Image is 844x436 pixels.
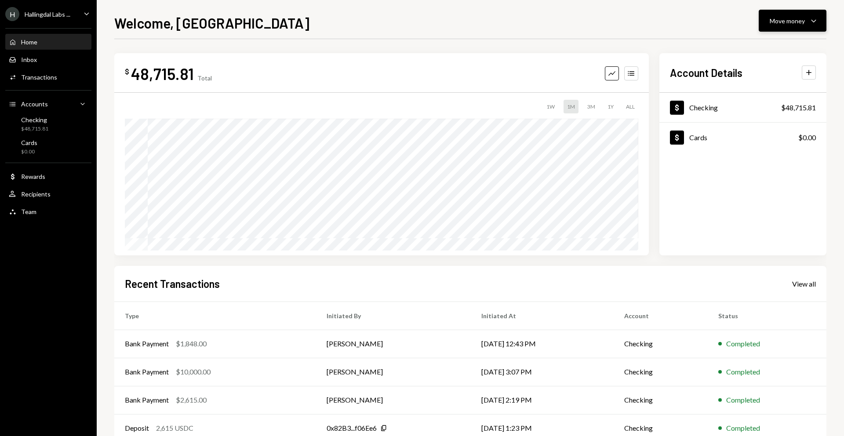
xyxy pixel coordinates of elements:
[316,330,471,358] td: [PERSON_NAME]
[5,69,91,85] a: Transactions
[726,395,760,405] div: Completed
[176,395,207,405] div: $2,615.00
[5,203,91,219] a: Team
[604,100,617,113] div: 1Y
[5,113,91,134] a: Checking$48,715.81
[759,10,826,32] button: Move money
[125,423,149,433] div: Deposit
[614,358,708,386] td: Checking
[5,34,91,50] a: Home
[21,148,37,156] div: $0.00
[125,367,169,377] div: Bank Payment
[726,367,760,377] div: Completed
[708,302,826,330] th: Status
[125,338,169,349] div: Bank Payment
[622,100,638,113] div: ALL
[770,16,805,25] div: Move money
[21,100,48,108] div: Accounts
[21,173,45,180] div: Rewards
[659,123,826,152] a: Cards$0.00
[21,116,48,124] div: Checking
[156,423,193,433] div: 2,615 USDC
[327,423,377,433] div: 0x82B3...f06Ee6
[543,100,558,113] div: 1W
[5,186,91,202] a: Recipients
[21,125,48,133] div: $48,715.81
[114,14,309,32] h1: Welcome, [GEOGRAPHIC_DATA]
[659,93,826,122] a: Checking$48,715.81
[125,67,129,76] div: $
[726,338,760,349] div: Completed
[471,386,614,414] td: [DATE] 2:19 PM
[670,65,742,80] h2: Account Details
[316,302,471,330] th: Initiated By
[131,64,194,84] div: 48,715.81
[471,358,614,386] td: [DATE] 3:07 PM
[125,276,220,291] h2: Recent Transactions
[125,395,169,405] div: Bank Payment
[25,11,70,18] div: Hallingdal Labs ...
[21,190,51,198] div: Recipients
[316,386,471,414] td: [PERSON_NAME]
[564,100,578,113] div: 1M
[689,103,718,112] div: Checking
[792,280,816,288] div: View all
[798,132,816,143] div: $0.00
[21,38,37,46] div: Home
[5,7,19,21] div: H
[5,96,91,112] a: Accounts
[197,74,212,82] div: Total
[792,279,816,288] a: View all
[21,73,57,81] div: Transactions
[781,102,816,113] div: $48,715.81
[5,51,91,67] a: Inbox
[21,56,37,63] div: Inbox
[316,358,471,386] td: [PERSON_NAME]
[614,330,708,358] td: Checking
[5,136,91,157] a: Cards$0.00
[176,367,211,377] div: $10,000.00
[726,423,760,433] div: Completed
[614,302,708,330] th: Account
[5,168,91,184] a: Rewards
[114,302,316,330] th: Type
[689,133,707,142] div: Cards
[471,302,614,330] th: Initiated At
[21,208,36,215] div: Team
[21,139,37,146] div: Cards
[584,100,599,113] div: 3M
[176,338,207,349] div: $1,848.00
[614,386,708,414] td: Checking
[471,330,614,358] td: [DATE] 12:43 PM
